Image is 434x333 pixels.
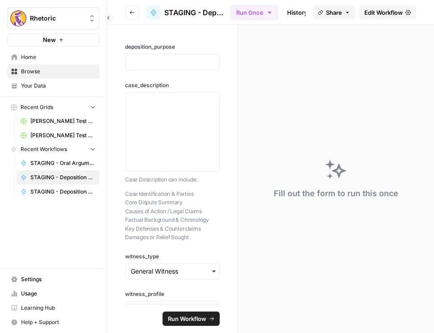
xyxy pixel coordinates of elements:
span: Recent Workflows [21,145,67,153]
a: Your Data [7,79,100,93]
span: Share [326,8,342,17]
input: General Witness [131,267,214,276]
a: STAGING - Deposition Prep - Question Creator [17,170,100,185]
span: Run Workflow [168,314,206,323]
span: STAGING - Deposition Prep - Grading [30,188,96,196]
span: [PERSON_NAME] Test Workflow - SERP Overview Grid [30,131,96,139]
label: deposition_purpose [125,43,220,51]
span: New [43,35,56,44]
a: Learning Hub [7,301,100,315]
a: STAGING - Deposition Prep - Question Creator [146,5,223,20]
label: witness_profile [125,290,220,298]
a: [PERSON_NAME] Test Workflow - Copilot Example Grid [17,114,100,128]
span: Settings [21,275,96,283]
span: Rhetoric [30,14,84,23]
button: Recent Workflows [7,143,100,156]
span: Edit Workflow [364,8,403,17]
button: Recent Grids [7,101,100,114]
button: Run Once [230,5,278,20]
span: Your Data [21,82,96,90]
a: STAGING - Oral Argument - Substance Grading (AIO) [17,156,100,170]
span: Usage [21,290,96,298]
button: Run Workflow [163,312,220,326]
p: Case Description can include: [125,175,220,184]
label: case_description [125,81,220,89]
a: Home [7,50,100,64]
span: Browse [21,67,96,76]
a: Usage [7,287,100,301]
span: STAGING - Deposition Prep - Question Creator [164,7,223,18]
img: Rhetoric Logo [10,10,26,26]
p: Case Identification & Parties Core Dispute Summary Causes of Action / Legal Claims Factual Backgr... [125,190,220,242]
a: STAGING - Deposition Prep - Grading [17,185,100,199]
a: History [282,5,313,20]
span: STAGING - Deposition Prep - Question Creator [30,173,96,181]
span: Recent Grids [21,103,53,111]
span: Learning Hub [21,304,96,312]
span: STAGING - Oral Argument - Substance Grading (AIO) [30,159,96,167]
a: Browse [7,64,100,79]
label: witness_type [125,253,220,261]
span: [PERSON_NAME] Test Workflow - Copilot Example Grid [30,117,96,125]
button: Workspace: Rhetoric [7,7,100,30]
a: Edit Workflow [359,5,416,20]
span: Help + Support [21,318,96,326]
button: Share [313,5,355,20]
div: Fill out the form to run this once [274,187,398,200]
button: New [7,33,100,46]
a: Settings [7,272,100,287]
a: [PERSON_NAME] Test Workflow - SERP Overview Grid [17,128,100,143]
span: Home [21,53,96,61]
button: Help + Support [7,315,100,329]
